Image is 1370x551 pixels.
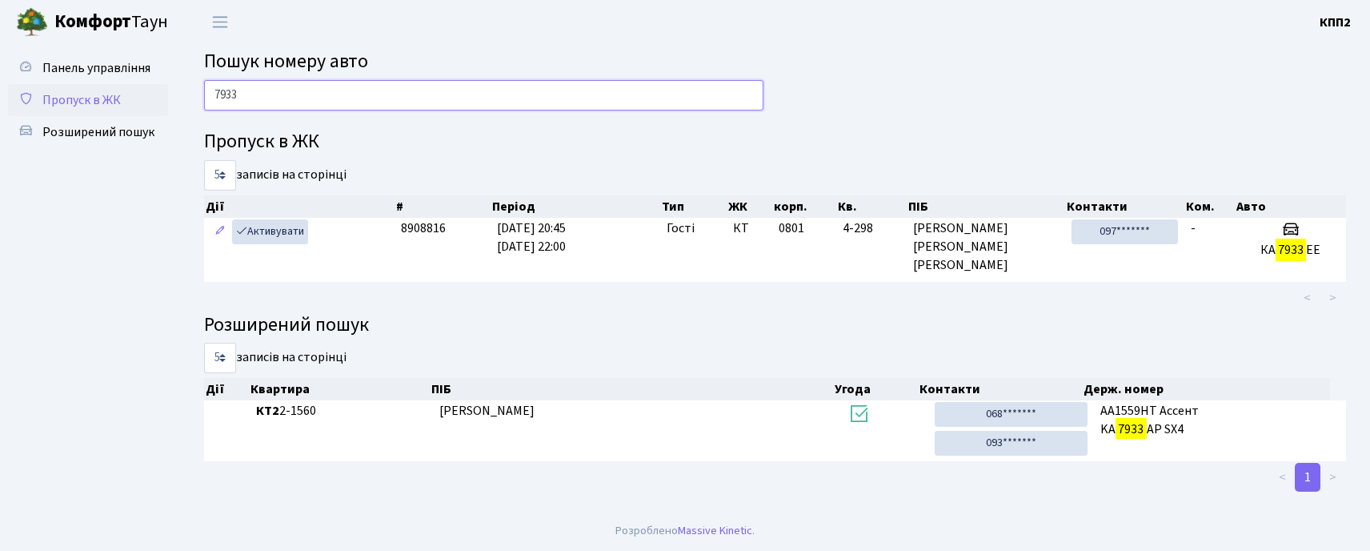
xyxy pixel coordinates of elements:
th: Кв. [836,195,907,218]
mark: 7933 [1116,418,1146,440]
th: ПІБ [430,378,833,400]
span: 8908816 [401,219,446,237]
a: Пропуск в ЖК [8,84,168,116]
span: Таун [54,9,168,36]
th: Контакти [1065,195,1184,218]
mark: 7933 [1276,239,1306,261]
span: - [1191,219,1196,237]
th: ПІБ [907,195,1065,218]
a: Активувати [232,219,308,244]
b: Комфорт [54,9,131,34]
span: Розширений пошук [42,123,154,141]
label: записів на сторінці [204,160,347,191]
th: Період [491,195,660,218]
span: Гості [667,219,695,238]
a: КПП2 [1320,13,1351,32]
span: [DATE] 20:45 [DATE] 22:00 [497,219,566,255]
a: Панель управління [8,52,168,84]
span: [PERSON_NAME] [439,402,535,420]
select: записів на сторінці [204,160,236,191]
a: Редагувати [210,219,230,244]
th: Дії [204,378,249,400]
button: Переключити навігацію [200,9,240,35]
span: АА1559НТ Ассент KA AP SX4 [1100,402,1340,439]
span: Пошук номеру авто [204,47,368,75]
th: Авто [1235,195,1346,218]
th: Держ. номер [1082,378,1330,400]
th: Тип [660,195,727,218]
th: ЖК [727,195,772,218]
th: # [395,195,491,218]
b: КПП2 [1320,14,1351,31]
span: 0801 [779,219,804,237]
select: записів на сторінці [204,343,236,373]
div: Розроблено . [615,522,755,540]
th: Контакти [918,378,1082,400]
th: корп. [772,195,836,218]
th: Угода [833,378,918,400]
h4: Пропуск в ЖК [204,131,1346,154]
h5: КА ЕЕ [1241,243,1340,258]
img: logo.png [16,6,48,38]
h4: Розширений пошук [204,314,1346,337]
span: [PERSON_NAME] [PERSON_NAME] [PERSON_NAME] [913,219,1059,275]
span: 4-298 [843,219,900,238]
span: КТ [733,219,766,238]
span: Пропуск в ЖК [42,91,121,109]
a: 1 [1295,463,1320,492]
span: Панель управління [42,59,150,77]
span: 2-1560 [256,402,427,420]
label: записів на сторінці [204,343,347,373]
input: Пошук [204,80,763,111]
a: Розширений пошук [8,116,168,148]
a: Massive Kinetic [678,522,752,539]
th: Квартира [249,378,430,400]
b: КТ2 [256,402,279,420]
th: Ком. [1184,195,1236,218]
th: Дії [204,195,395,218]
